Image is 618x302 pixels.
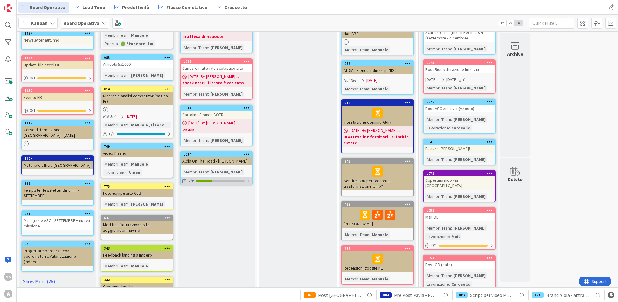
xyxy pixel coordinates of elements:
a: 914Intestazione dominio Aldia[DATE] By [PERSON_NAME] ...In Attesa it e fornitori - si farà in estate [341,99,414,153]
div: video Pisano [101,149,173,157]
div: 1075Post Ristrutturazione Infanzia [424,60,495,73]
span: [DATE] [366,77,377,84]
div: 991 [22,211,93,216]
div: 1068 [181,59,252,64]
div: [PERSON_NAME] [452,193,487,200]
div: 773 [101,184,173,189]
a: 343Feedback landing a ImperoMembri Team:Manuele [101,245,173,272]
div: Mail grazie ASC - SETTEMBRE + nuova missione [22,216,93,230]
div: [PERSON_NAME] [209,137,244,144]
div: 709video Pisano [101,144,173,157]
div: 1004Materiale ufficio [GEOGRAPHIC_DATA] [22,156,93,169]
i: Not Set [344,78,357,83]
div: Membri Team [103,263,129,269]
a: 1072Post ASC Amicizia (Agosto)Membri Team:[PERSON_NAME]Lavorazione:Carosello [423,99,496,134]
div: Manuele [370,86,390,92]
div: Membri Team [425,156,451,163]
div: 843Sentire EON per raccontar trasformazione luino? [342,159,413,190]
div: 1074 [25,31,93,35]
span: 0 / 1 [30,75,35,81]
span: 0 / 1 [30,107,35,114]
div: 637 [101,215,173,221]
a: 814Ricerca e analisi competitor (pagina IG)Not Set[DATE]Membri Team:Manuele , Eleono...0/1 [101,86,173,138]
span: Lead Time [82,4,105,11]
a: 1075Post Ristrutturazione Infanzia[DATE][DATE]YMembri Team:[PERSON_NAME] [423,59,496,94]
span: : [449,125,450,131]
span: [DATE] By [PERSON_NAME] ... [188,73,239,80]
span: : [449,281,450,287]
span: Cruscotto [224,4,247,11]
div: Manuele [370,276,390,282]
span: : [451,116,452,123]
a: 1012Corso di formazione [GEOGRAPHIC_DATA] - [DATE] [21,120,94,150]
a: 985Articolo 5x1000Membri Team:[PERSON_NAME] [101,54,173,81]
div: 1072 [426,100,495,104]
div: 0/1 [22,107,93,114]
div: Lavorazione [425,281,449,287]
a: Board Operativa [18,2,69,13]
div: Articolo 5x1000 [101,60,173,68]
div: 1073 [426,171,495,176]
div: 1054 [426,256,495,260]
div: Ricerca e analisi competitor (pagina IG) [101,92,173,105]
div: Membri Team [182,169,208,175]
span: Support [13,1,28,8]
div: Archive [507,50,523,58]
div: Membri Team [182,137,208,144]
span: Produttività [122,4,149,11]
div: 990Progettare percorso con coordinatori x Valorizzazione (Indeed) [22,241,93,266]
div: ALDIA - Elenco indirizzi ip NIS2 [342,66,413,74]
div: 1061 [380,292,392,298]
a: 1034Aldia On The Road - [PERSON_NAME]Membri Team:[PERSON_NAME]2/6 [180,151,253,185]
div: Progettare percorso con coordinatori x Valorizzazione (Indeed) [22,247,93,266]
div: 432 [101,277,173,283]
div: Template Newsletter Birichini - SETTEMBRE [22,186,93,200]
div: 990 [25,242,93,246]
div: Y [463,76,465,83]
div: 1055 [22,55,93,61]
div: [PERSON_NAME] [342,207,413,228]
a: Cruscotto [213,2,251,13]
div: Lavorazione [425,233,449,240]
div: 990 [22,241,93,247]
span: : [129,161,130,167]
div: 992Template Newsletter Birichini - SETTEMBRE [22,181,93,200]
span: Brand Aldia - attrattività [546,291,589,299]
a: 1004Materiale ufficio [GEOGRAPHIC_DATA] [21,155,94,175]
div: 1012 [22,120,93,126]
div: Membri Team [344,86,369,92]
a: 709video PisanoMembri Team:ManueleLavorazione:Video [101,143,173,178]
div: 956 [342,61,413,66]
div: 992 [22,181,93,186]
div: Update file excel OD [22,61,93,69]
b: check orari - il resto è caricato [182,80,250,86]
div: 814 [104,87,173,91]
div: Delete [508,176,523,183]
a: 1073Copertina nido via [GEOGRAPHIC_DATA]Membri Team:[PERSON_NAME] [423,170,496,202]
div: Newsletter autunno [22,36,93,44]
span: : [451,193,452,200]
span: : [208,91,209,97]
div: 1075 [424,60,495,65]
div: Membri Team [182,44,208,51]
div: 🟢 Standard: 1m [119,40,155,47]
div: Scaricare Insights Linkedin 2024 (settembre - dicembre) [424,29,495,42]
a: 1053Mail ODMembri Team:[PERSON_NAME]Lavorazione:Mail0/1 [423,207,496,250]
div: 1072Post ASC Amicizia (Agosto) [424,99,495,112]
div: 1068Caricare materiale scolastico sito [181,59,252,72]
div: Modifica fatturazione sito soggiornoprimavera [101,221,173,234]
div: [PERSON_NAME] [209,44,244,51]
a: 991Mail grazie ASC - SETTEMBRE + nuova missione [21,210,94,236]
a: Lead Time [71,2,109,13]
div: 1068 [183,59,252,64]
a: 843Sentire EON per raccontar trasformazione luino? [341,158,414,196]
span: Script per video PROMO CE [470,291,513,299]
div: 1053 [424,208,495,213]
span: 0 / 1 [431,242,437,249]
div: 836 [344,247,413,251]
div: 487 [342,202,413,207]
a: nomina responsabile trattamento dati ABSMembri Team:Manuele [341,18,414,55]
div: Copertina nido via [GEOGRAPHIC_DATA] [424,176,495,190]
